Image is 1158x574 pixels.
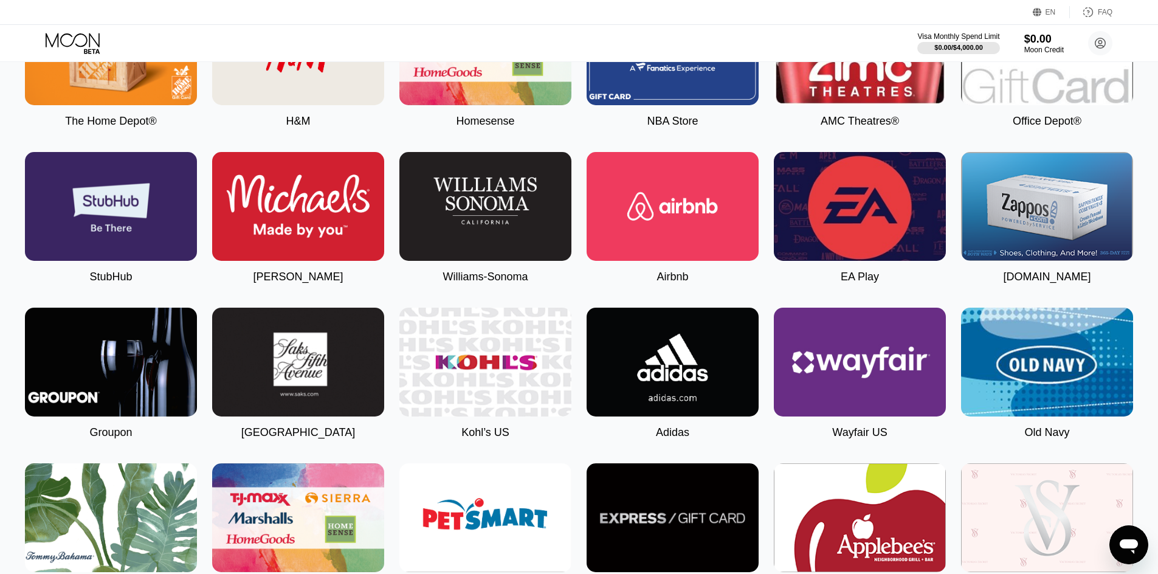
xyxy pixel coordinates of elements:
div: Adidas [656,426,689,439]
div: The Home Depot® [65,115,156,128]
div: H&M [286,115,311,128]
div: StubHub [89,271,132,283]
div: Williams-Sonoma [443,271,528,283]
div: FAQ [1098,8,1112,16]
div: Visa Monthly Spend Limit$0.00/$4,000.00 [917,32,999,54]
div: Visa Monthly Spend Limit [917,32,999,41]
div: NBA Store [647,115,698,128]
div: EA Play [841,271,879,283]
div: EN [1033,6,1070,18]
div: [PERSON_NAME] [253,271,343,283]
div: FAQ [1070,6,1112,18]
div: AMC Theatres® [821,115,899,128]
div: $0.00 [1024,33,1064,46]
div: Moon Credit [1024,46,1064,54]
div: $0.00Moon Credit [1024,33,1064,54]
iframe: Button to launch messaging window [1109,525,1148,564]
div: Airbnb [657,271,688,283]
div: Office Depot® [1013,115,1081,128]
div: Kohl’s US [461,426,509,439]
div: EN [1046,8,1056,16]
div: Groupon [89,426,132,439]
div: [GEOGRAPHIC_DATA] [241,426,355,439]
div: Wayfair US [832,426,887,439]
div: Homesense [456,115,514,128]
div: [DOMAIN_NAME] [1003,271,1091,283]
div: $0.00 / $4,000.00 [934,44,983,51]
div: Old Navy [1024,426,1069,439]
